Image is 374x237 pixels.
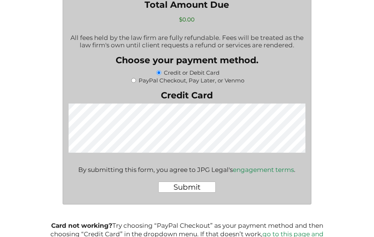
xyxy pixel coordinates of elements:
[233,166,294,173] a: engagement terms
[158,182,216,193] input: Submit
[19,19,82,25] div: Domain: [DOMAIN_NAME]
[82,44,125,48] div: Keywords by Traffic
[69,90,306,101] label: Credit Card
[51,222,112,229] b: Card not working?
[12,19,18,25] img: website_grey.svg
[69,34,306,49] p: All fees held by the law firm are fully refundable. Fees will be treated as the law firm's own un...
[12,12,18,18] img: logo_orange.svg
[74,43,80,49] img: tab_keywords_by_traffic_grey.svg
[21,12,36,18] div: v 4.0.25
[28,44,66,48] div: Domain Overview
[20,43,26,49] img: tab_domain_overview_orange.svg
[78,159,295,173] div: By submitting this form, you agree to JPG Legal's .
[139,77,244,84] label: PayPal Checkout, Pay Later, or Venmo
[164,69,219,76] label: Credit or Debit Card
[116,55,258,65] legend: Choose your payment method.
